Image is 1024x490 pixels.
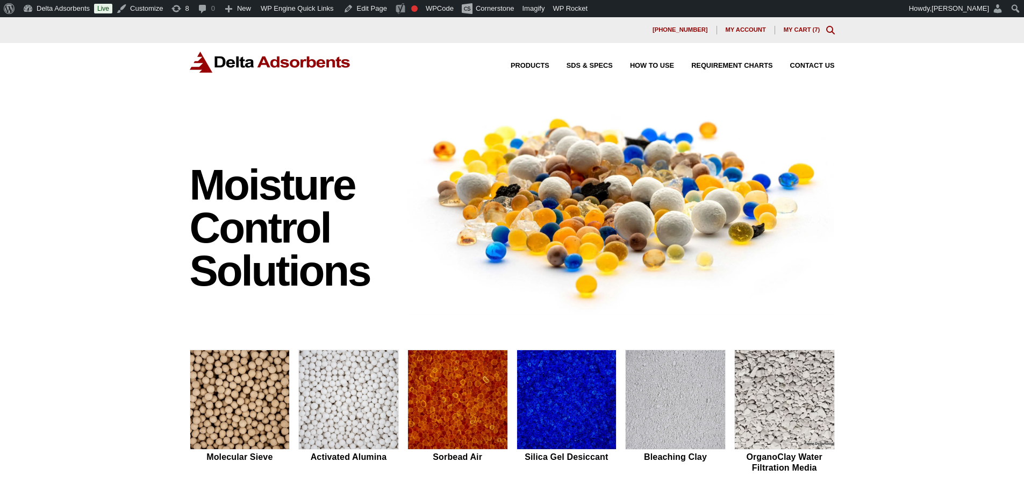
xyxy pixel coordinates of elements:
a: Sorbead Air [407,350,508,474]
a: My Cart (7) [784,26,820,33]
h2: Silica Gel Desiccant [517,452,617,462]
a: Contact Us [773,62,835,69]
a: Products [493,62,549,69]
a: Silica Gel Desiccant [517,350,617,474]
div: Toggle Modal Content [826,26,835,34]
h2: Activated Alumina [298,452,399,462]
a: SDS & SPECS [549,62,613,69]
h2: Sorbead Air [407,452,508,462]
img: Delta Adsorbents [190,52,351,73]
a: Molecular Sieve [190,350,290,474]
h2: Bleaching Clay [625,452,726,462]
span: [PHONE_NUMBER] [653,27,708,33]
span: My account [726,27,766,33]
a: How to Use [613,62,674,69]
span: Products [511,62,549,69]
h2: Molecular Sieve [190,452,290,462]
a: My account [717,26,775,34]
span: 7 [814,26,818,33]
a: Live [94,4,112,13]
a: Activated Alumina [298,350,399,474]
a: [PHONE_NUMBER] [644,26,717,34]
img: Image [407,98,835,315]
h1: Moisture Control Solutions [190,164,397,293]
a: Bleaching Clay [625,350,726,474]
span: Contact Us [790,62,835,69]
h2: OrganoClay Water Filtration Media [734,452,835,472]
span: [PERSON_NAME] [932,4,989,12]
a: OrganoClay Water Filtration Media [734,350,835,474]
a: Requirement Charts [674,62,772,69]
div: Focus keyphrase not set [411,5,418,12]
span: How to Use [630,62,674,69]
span: Requirement Charts [691,62,772,69]
span: SDS & SPECS [567,62,613,69]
